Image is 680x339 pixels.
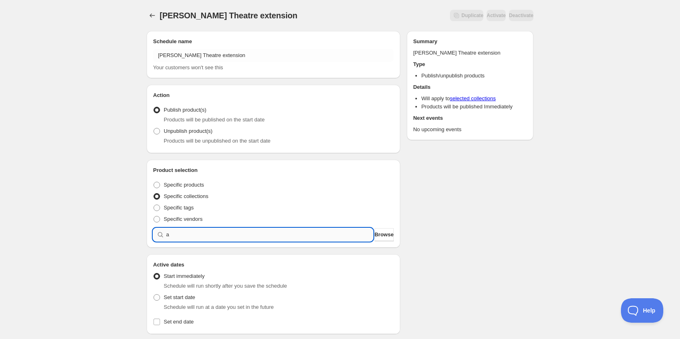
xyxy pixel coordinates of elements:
p: No upcoming events [413,125,527,134]
h2: Active dates [153,261,394,269]
button: Browse [375,228,394,241]
span: Specific products [164,182,204,188]
span: [PERSON_NAME] Theatre extension [160,11,297,20]
h2: Schedule name [153,37,394,46]
span: Specific tags [164,205,194,211]
span: Schedule will run at a date you set in the future [164,304,274,310]
span: Set start date [164,294,195,300]
span: Specific collections [164,193,208,199]
h2: Action [153,91,394,99]
span: Publish product(s) [164,107,206,113]
span: Products will be unpublished on the start date [164,138,270,144]
li: Publish/unpublish products [421,72,527,80]
li: Will apply to [421,95,527,103]
span: Schedule will run shortly after you save the schedule [164,283,287,289]
button: Schedules [147,10,158,21]
span: Set end date [164,319,194,325]
h2: Type [413,60,527,68]
span: Start immediately [164,273,204,279]
span: Specific vendors [164,216,202,222]
h2: Product selection [153,166,394,174]
p: [PERSON_NAME] Theatre extension [413,49,527,57]
h2: Details [413,83,527,91]
span: Products will be published on the start date [164,117,265,123]
input: Search collections [166,228,373,241]
span: Browse [375,231,394,239]
span: Unpublish product(s) [164,128,213,134]
li: Products will be published Immediately [421,103,527,111]
span: Your customers won't see this [153,64,223,70]
h2: Summary [413,37,527,46]
h2: Next events [413,114,527,122]
iframe: Toggle Customer Support [621,298,664,323]
a: selected collections [450,95,496,101]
